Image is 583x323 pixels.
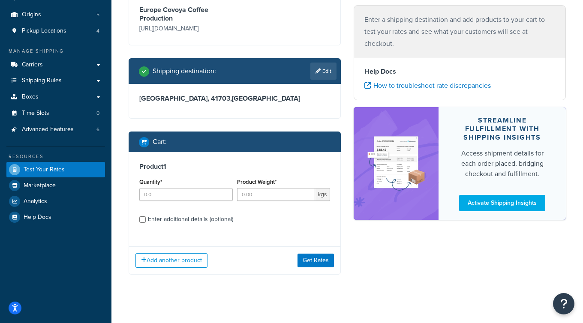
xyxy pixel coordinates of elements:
[96,27,99,35] span: 4
[24,198,47,205] span: Analytics
[22,61,43,69] span: Carriers
[6,7,105,23] li: Origins
[139,179,162,185] label: Quantity*
[237,179,276,185] label: Product Weight*
[22,11,41,18] span: Origins
[153,138,167,146] h2: Cart :
[148,213,233,225] div: Enter additional details (optional)
[6,105,105,121] a: Time Slots0
[6,122,105,138] a: Advanced Features6
[24,166,65,173] span: Test Your Rates
[553,293,574,314] button: Open Resource Center
[96,110,99,117] span: 0
[139,6,233,23] h3: Europe Covoya Coffee Production
[6,57,105,73] a: Carriers
[6,7,105,23] a: Origins5
[6,89,105,105] a: Boxes
[459,116,545,141] div: Streamline Fulfillment with Shipping Insights
[96,126,99,133] span: 6
[6,105,105,121] li: Time Slots
[139,162,330,171] h3: Product 1
[6,209,105,225] a: Help Docs
[6,162,105,177] a: Test Your Rates
[139,23,233,35] p: [URL][DOMAIN_NAME]
[237,188,316,201] input: 0.00
[6,194,105,209] a: Analytics
[310,63,337,80] a: Edit
[6,153,105,160] div: Resources
[6,48,105,55] div: Manage Shipping
[315,188,330,201] span: kgs
[6,122,105,138] li: Advanced Features
[22,77,62,84] span: Shipping Rules
[6,73,105,89] a: Shipping Rules
[139,188,233,201] input: 0.0
[22,126,74,133] span: Advanced Features
[6,23,105,39] li: Pickup Locations
[364,81,491,90] a: How to troubleshoot rate discrepancies
[22,27,66,35] span: Pickup Locations
[6,23,105,39] a: Pickup Locations4
[139,216,146,223] input: Enter additional details (optional)
[364,14,555,50] p: Enter a shipping destination and add products to your cart to test your rates and see what your c...
[22,93,39,101] span: Boxes
[364,66,555,77] h4: Help Docs
[459,194,545,211] a: Activate Shipping Insights
[367,120,426,207] img: feature-image-si-e24932ea9b9fcd0ff835db86be1ff8d589347e8876e1638d903ea230a36726be.png
[96,11,99,18] span: 5
[22,110,49,117] span: Time Slots
[6,178,105,193] a: Marketplace
[298,254,334,267] button: Get Rates
[459,148,545,179] div: Access shipment details for each order placed, bridging checkout and fulfillment.
[24,182,56,189] span: Marketplace
[24,214,51,221] span: Help Docs
[153,67,216,75] h2: Shipping destination :
[135,253,207,268] button: Add another product
[139,94,330,103] h3: [GEOGRAPHIC_DATA], 41703 , [GEOGRAPHIC_DATA]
